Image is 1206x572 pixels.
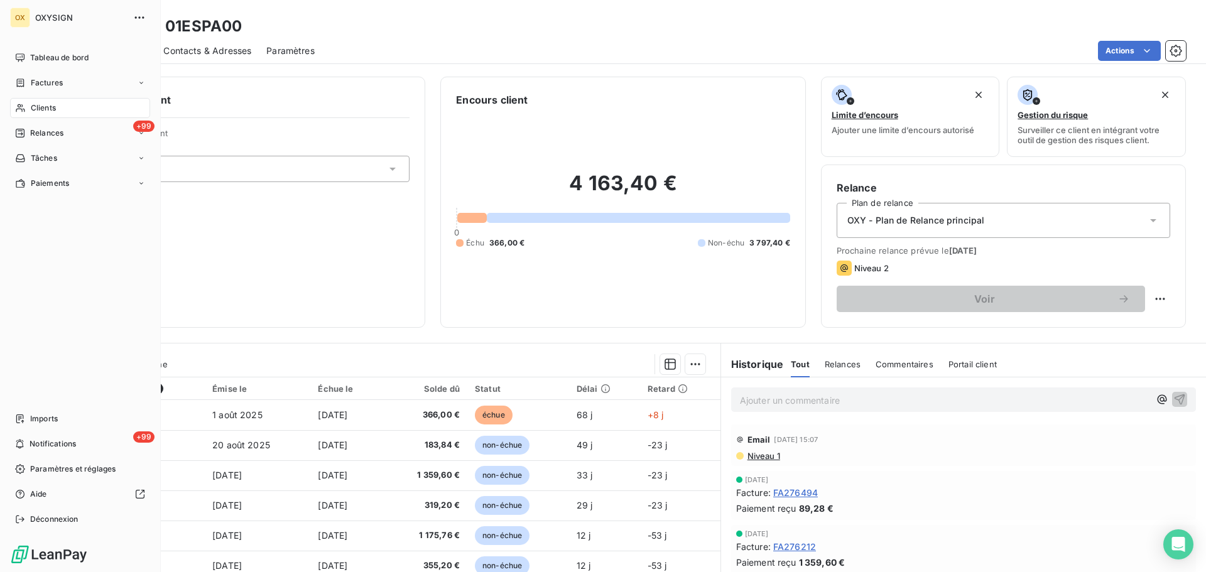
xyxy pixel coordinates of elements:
span: [DATE] [212,530,242,541]
span: [DATE] [318,470,347,480]
span: Contacts & Adresses [163,45,251,57]
span: Surveiller ce client en intégrant votre outil de gestion des risques client. [1018,125,1175,145]
span: 0 [454,227,459,237]
div: Émise le [212,384,303,394]
span: Limite d’encours [832,110,898,120]
span: Niveau 2 [854,263,889,273]
img: Logo LeanPay [10,544,88,564]
span: non-échue [475,526,530,545]
button: Limite d’encoursAjouter une limite d’encours autorisé [821,77,1000,157]
span: Tout [791,359,810,369]
h3: ESPA - 01ESPA00 [111,15,242,38]
div: Délai [577,384,633,394]
span: +99 [133,121,155,132]
span: -23 j [648,440,668,450]
span: Notifications [30,438,76,450]
span: échue [475,406,513,424]
span: [DATE] [318,560,347,571]
span: [DATE] [318,440,347,450]
span: Échu [466,237,484,249]
span: -53 j [648,560,667,571]
span: Commentaires [876,359,933,369]
span: Paiement reçu [736,556,796,569]
button: Actions [1098,41,1161,61]
span: +8 j [648,409,664,420]
span: 1 175,76 € [391,529,460,542]
span: Relances [30,127,63,139]
button: Voir [837,286,1145,312]
span: [DATE] [212,500,242,510]
span: OXY - Plan de Relance principal [847,214,985,227]
span: Email [747,434,771,445]
span: FA276494 [773,486,818,499]
span: 29 j [577,500,593,510]
span: Imports [30,413,58,424]
span: Ajouter une limite d’encours autorisé [832,125,974,135]
span: 1 août 2025 [212,409,263,420]
span: -53 j [648,530,667,541]
h2: 4 163,40 € [456,171,790,208]
span: non-échue [475,436,530,455]
span: [DATE] [949,246,977,256]
span: Paiement reçu [736,502,796,515]
span: Tableau de bord [30,52,89,63]
span: 89,28 € [799,502,834,515]
span: 355,20 € [391,559,460,572]
span: [DATE] [318,409,347,420]
span: Non-échu [708,237,744,249]
span: [DATE] [212,560,242,571]
h6: Encours client [456,92,528,107]
span: Portail client [948,359,997,369]
div: Open Intercom Messenger [1163,529,1193,559]
span: [DATE] [212,470,242,480]
button: Gestion du risqueSurveiller ce client en intégrant votre outil de gestion des risques client. [1007,77,1186,157]
span: Voir [852,294,1117,304]
span: Facture : [736,486,771,499]
span: [DATE] 15:07 [774,436,818,443]
span: Clients [31,102,56,114]
span: +99 [133,431,155,443]
span: non-échue [475,496,530,515]
span: 366,00 € [489,237,524,249]
h6: Informations client [76,92,410,107]
span: Niveau 1 [746,451,780,461]
span: [DATE] [745,530,769,537]
div: Échue le [318,384,376,394]
div: Retard [648,384,713,394]
span: Propriétés Client [101,128,410,146]
span: Gestion du risque [1018,110,1088,120]
span: non-échue [475,466,530,485]
span: 33 j [577,470,593,480]
span: Aide [30,488,47,500]
span: FA276212 [773,540,816,553]
span: 68 j [577,409,593,420]
span: OXYSIGN [35,13,126,23]
span: 12 j [577,560,591,571]
span: 20 août 2025 [212,440,270,450]
span: Prochaine relance prévue le [837,246,1170,256]
span: 49 j [577,440,593,450]
span: 1 359,60 € [799,556,845,569]
span: 319,20 € [391,499,460,512]
span: Factures [31,77,63,89]
span: [DATE] [318,500,347,510]
span: Paiements [31,178,69,189]
span: Relances [825,359,861,369]
span: Paramètres et réglages [30,463,116,475]
span: 366,00 € [391,409,460,421]
a: Aide [10,484,150,504]
span: Paramètres [266,45,315,57]
span: -23 j [648,500,668,510]
div: OX [10,8,30,28]
div: Statut [475,384,562,394]
span: Tâches [31,153,57,164]
span: 1 359,60 € [391,469,460,482]
span: 12 j [577,530,591,541]
span: 183,84 € [391,439,460,451]
span: [DATE] [318,530,347,541]
span: [DATE] [745,476,769,483]
span: -23 j [648,470,668,480]
div: Solde dû [391,384,460,394]
span: 3 797,40 € [749,237,790,249]
span: Déconnexion [30,514,79,525]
